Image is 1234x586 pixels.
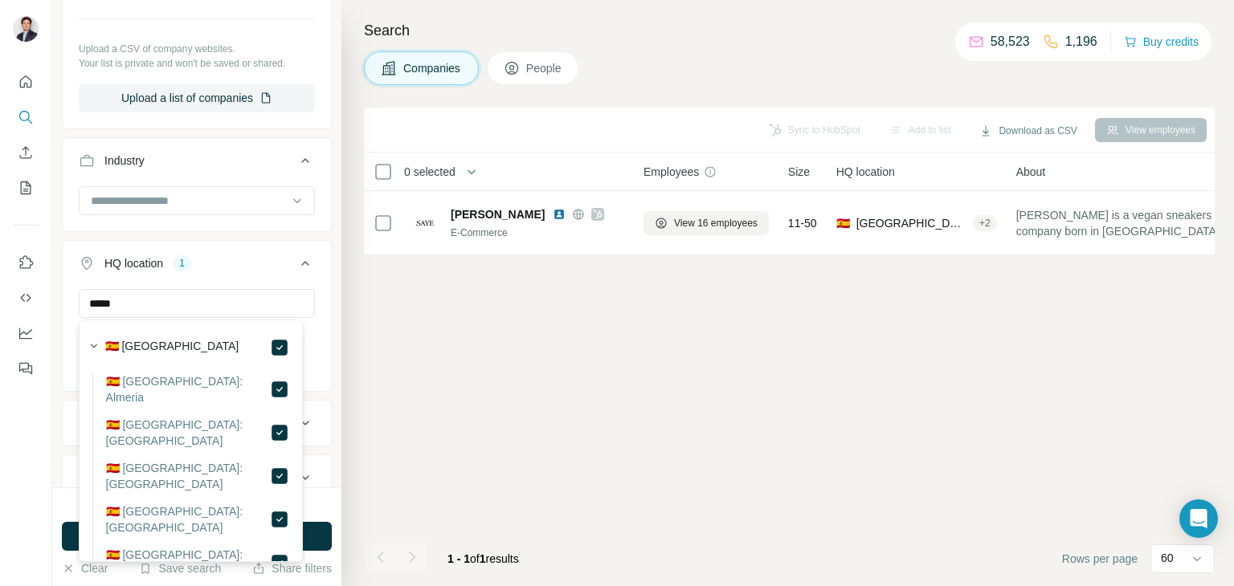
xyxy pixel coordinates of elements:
[62,560,108,576] button: Clear
[13,103,39,132] button: Search
[106,417,270,449] label: 🇪🇸 [GEOGRAPHIC_DATA]: [GEOGRAPHIC_DATA]
[788,215,817,231] span: 11-50
[836,215,850,231] span: 🇪🇸
[991,32,1030,51] p: 58,523
[1016,164,1046,180] span: About
[139,560,221,576] button: Save search
[13,138,39,167] button: Enrich CSV
[13,319,39,348] button: Dashboard
[63,244,331,289] button: HQ location1
[13,248,39,277] button: Use Surfe on LinkedIn
[79,56,315,71] p: Your list is private and won't be saved or shared.
[79,83,315,112] button: Upload a list of companies
[968,119,1088,143] button: Download as CSV
[973,216,997,230] div: + 2
[553,208,566,221] img: LinkedIn logo
[63,404,331,442] button: Annual revenue ($)
[106,460,270,492] label: 🇪🇸 [GEOGRAPHIC_DATA]: [GEOGRAPHIC_DATA]
[79,42,315,56] p: Upload a CSV of company websites.
[836,164,895,180] span: HQ location
[63,141,331,186] button: Industry
[526,60,563,76] span: People
[13,283,39,312] button: Use Surfe API
[470,552,480,565] span: of
[447,552,519,565] span: results
[105,338,239,357] label: 🇪🇸 [GEOGRAPHIC_DATA]
[1065,32,1097,51] p: 1,196
[1161,550,1174,566] p: 60
[252,560,332,576] button: Share filters
[856,215,966,231] span: [GEOGRAPHIC_DATA], [GEOGRAPHIC_DATA], [GEOGRAPHIC_DATA]
[480,552,486,565] span: 1
[404,164,456,180] span: 0 selected
[13,16,39,42] img: Avatar
[106,373,270,405] label: 🇪🇸 [GEOGRAPHIC_DATA]: Almeria
[403,60,462,76] span: Companies
[63,458,331,497] button: Employees (size)
[447,552,470,565] span: 1 - 1
[674,216,758,230] span: View 16 employees
[106,503,270,535] label: 🇪🇸 [GEOGRAPHIC_DATA]: [GEOGRAPHIC_DATA]
[13,173,39,202] button: My lists
[412,210,438,236] img: Logo of Saye
[13,354,39,383] button: Feedback
[364,19,1215,42] h4: Search
[451,226,624,240] div: E-Commerce
[13,67,39,96] button: Quick start
[62,522,332,551] button: Run search
[451,206,545,222] span: [PERSON_NAME]
[1124,31,1199,53] button: Buy credits
[104,255,163,271] div: HQ location
[1062,551,1138,567] span: Rows per page
[173,256,191,271] div: 1
[104,153,145,169] div: Industry
[644,164,699,180] span: Employees
[788,164,810,180] span: Size
[644,211,769,235] button: View 16 employees
[106,547,270,579] label: 🇪🇸 [GEOGRAPHIC_DATA]: [GEOGRAPHIC_DATA]
[1179,499,1218,538] div: Open Intercom Messenger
